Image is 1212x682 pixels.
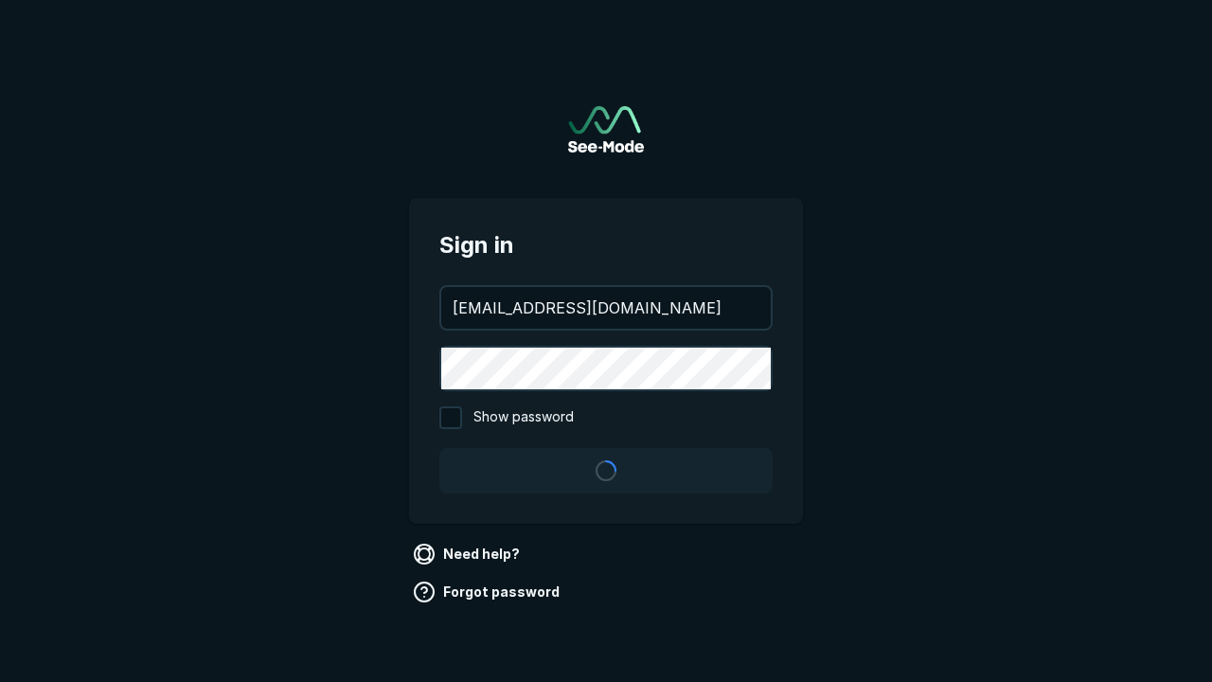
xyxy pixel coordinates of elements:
a: Need help? [409,539,527,569]
input: your@email.com [441,287,771,329]
span: Sign in [439,228,773,262]
a: Go to sign in [568,106,644,153]
a: Forgot password [409,577,567,607]
span: Show password [473,406,574,429]
img: See-Mode Logo [568,106,644,153]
